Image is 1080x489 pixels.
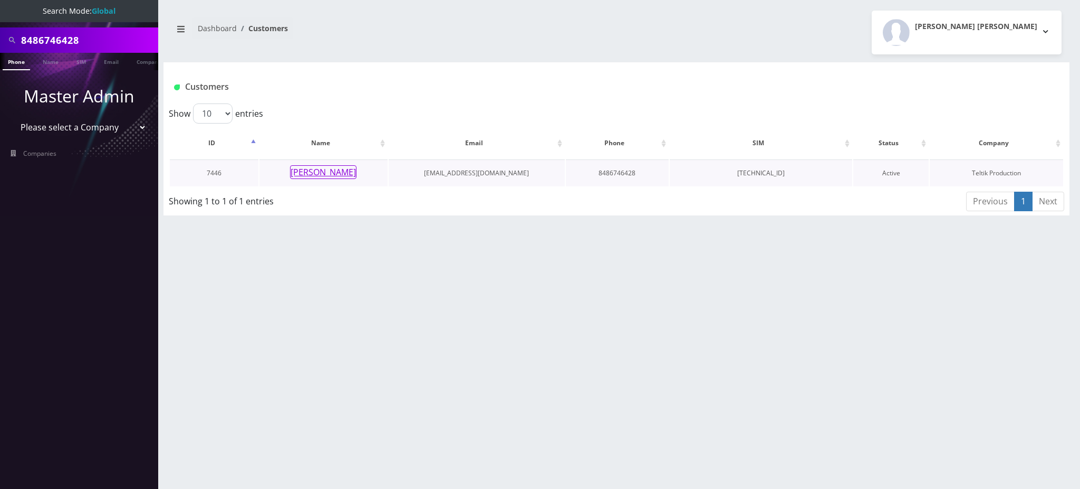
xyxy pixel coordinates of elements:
[566,128,669,158] th: Phone: activate to sort column ascending
[670,128,852,158] th: SIM: activate to sort column ascending
[169,104,263,124] label: Show entries
[170,159,258,186] td: 7446
[92,6,115,16] strong: Global
[872,11,1062,54] button: [PERSON_NAME] [PERSON_NAME]
[71,53,91,69] a: SIM
[169,191,534,208] div: Showing 1 to 1 of 1 entries
[23,149,56,158] span: Companies
[99,53,124,69] a: Email
[853,128,929,158] th: Status: activate to sort column ascending
[237,23,288,34] li: Customers
[566,159,669,186] td: 8486746428
[290,165,356,179] button: [PERSON_NAME]
[1014,192,1033,211] a: 1
[21,30,156,50] input: Search All Companies
[3,53,30,70] a: Phone
[966,192,1015,211] a: Previous
[37,53,64,69] a: Name
[170,128,258,158] th: ID: activate to sort column descending
[930,128,1063,158] th: Company: activate to sort column ascending
[1032,192,1064,211] a: Next
[259,128,388,158] th: Name: activate to sort column ascending
[198,23,237,33] a: Dashboard
[43,6,115,16] span: Search Mode:
[930,159,1063,186] td: Teltik Production
[193,104,233,124] select: Showentries
[389,128,565,158] th: Email: activate to sort column ascending
[915,22,1037,31] h2: [PERSON_NAME] [PERSON_NAME]
[389,159,565,186] td: [EMAIL_ADDRESS][DOMAIN_NAME]
[131,53,167,69] a: Company
[670,159,852,186] td: [TECHNICAL_ID]
[174,82,909,92] h1: Customers
[171,17,609,48] nav: breadcrumb
[853,159,929,186] td: Active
